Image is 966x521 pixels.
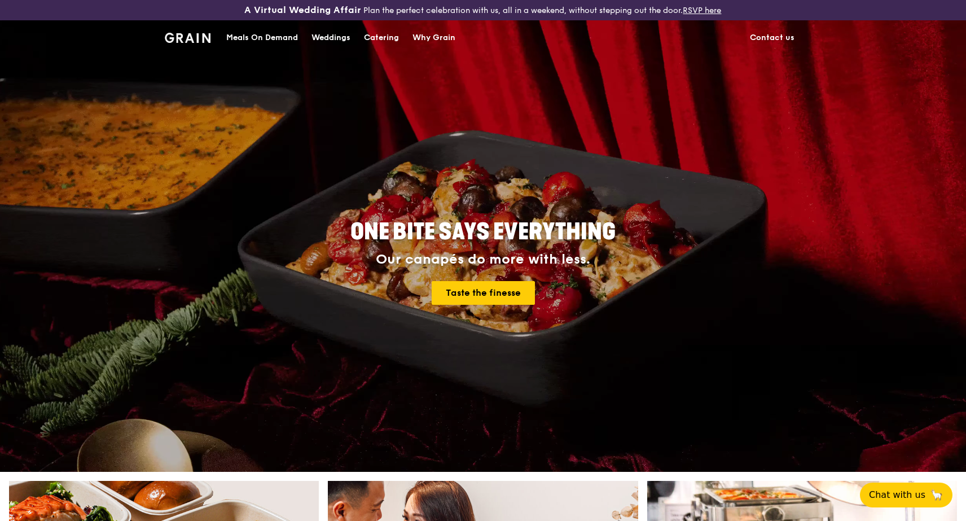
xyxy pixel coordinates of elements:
[869,488,925,502] span: Chat with us
[161,5,805,16] div: Plan the perfect celebration with us, all in a weekend, without stepping out the door.
[683,6,721,15] a: RSVP here
[432,281,535,305] a: Taste the finesse
[311,21,350,55] div: Weddings
[743,21,801,55] a: Contact us
[406,21,462,55] a: Why Grain
[165,33,210,43] img: Grain
[280,252,686,268] div: Our canapés do more with less.
[364,21,399,55] div: Catering
[244,5,361,16] h3: A Virtual Wedding Affair
[357,21,406,55] a: Catering
[165,20,210,54] a: GrainGrain
[930,488,943,502] span: 🦙
[305,21,357,55] a: Weddings
[350,218,616,246] span: ONE BITE SAYS EVERYTHING
[412,21,455,55] div: Why Grain
[226,21,298,55] div: Meals On Demand
[860,483,952,507] button: Chat with us🦙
